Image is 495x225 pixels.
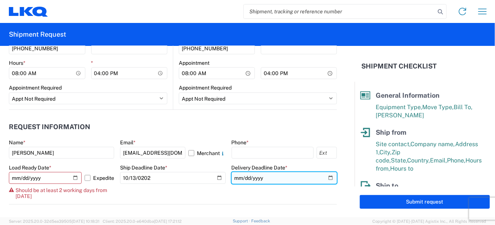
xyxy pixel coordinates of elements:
[244,4,435,19] input: Shipment, tracking or reference number
[232,164,288,171] label: Delivery Deadline Date
[361,62,437,71] h2: Shipment Checklist
[233,219,251,223] a: Support
[251,219,270,223] a: Feedback
[407,157,430,164] span: Country,
[188,147,226,159] label: Merchant
[360,195,490,209] button: Submit request
[120,139,136,146] label: Email
[376,182,398,189] span: Ship to
[72,219,99,224] span: [DATE] 10:18:31
[120,164,167,171] label: Ship Deadline Date
[372,218,486,225] span: Copyright © [DATE]-[DATE] Agistix Inc., All Rights Reserved
[376,104,422,111] span: Equipment Type,
[232,139,249,146] label: Phone
[9,164,51,171] label: Load Ready Date
[103,219,182,224] span: Client: 2025.20.0-e640dba
[410,141,455,148] span: Company name,
[376,141,410,148] span: Site contact,
[9,30,66,39] h2: Shipment Request
[16,187,114,199] span: Should be at least 2 working days from [DATE]
[454,104,472,111] span: Bill To,
[430,157,447,164] span: Email,
[390,165,413,172] span: Hours to
[179,60,209,66] label: Appointment
[391,157,407,164] span: State,
[447,157,465,164] span: Phone,
[376,112,424,119] span: [PERSON_NAME]
[9,219,99,224] span: Server: 2025.20.0-32d5ea39505
[379,149,392,156] span: City,
[9,84,62,91] label: Appointment Required
[85,172,114,184] label: Expedite
[9,60,25,66] label: Hours
[9,123,90,131] h2: Request Information
[9,139,25,146] label: Name
[317,147,337,159] input: Ext
[422,104,454,111] span: Move Type,
[154,219,182,224] span: [DATE] 17:21:12
[179,84,232,91] label: Appointment Required
[376,91,440,99] span: General Information
[376,128,406,136] span: Ship from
